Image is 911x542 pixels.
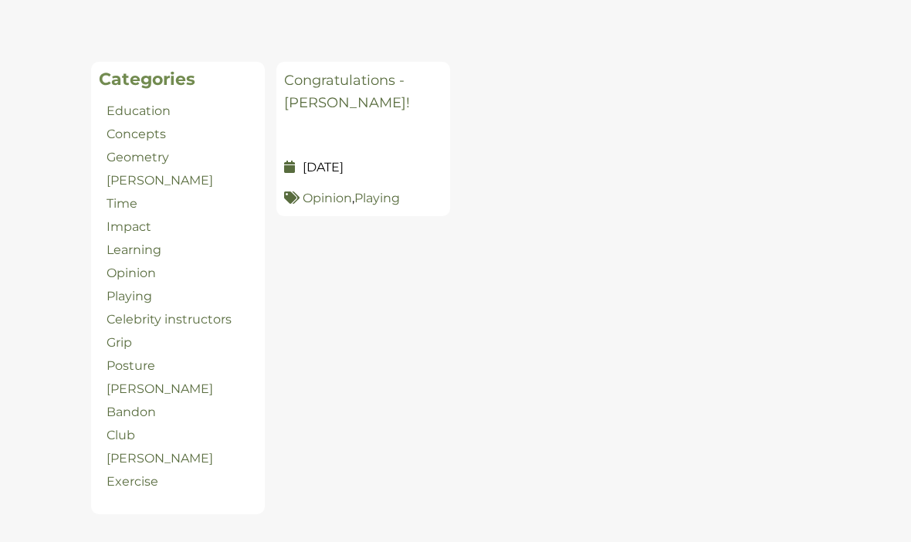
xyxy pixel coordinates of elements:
[107,220,151,235] a: Impact
[107,313,232,327] a: Celebrity instructors
[107,359,155,374] a: Posture
[107,336,132,351] a: Grip
[284,189,442,209] p: ,
[284,159,442,178] p: [DATE]
[107,382,213,397] a: [PERSON_NAME]
[107,174,213,188] a: [PERSON_NAME]
[107,197,137,212] a: Time
[107,405,156,420] a: Bandon
[284,73,410,112] a: Congratulations - [PERSON_NAME]!
[107,151,169,165] a: Geometry
[107,452,213,466] a: [PERSON_NAME]
[107,243,161,258] a: Learning
[107,104,171,119] a: Education
[107,475,158,489] a: Exercise
[107,429,135,443] a: Club
[107,127,166,142] a: Concepts
[303,191,352,206] a: Opinion
[107,290,152,304] a: Playing
[107,266,156,281] a: Opinion
[99,70,257,90] h2: Categories
[354,191,400,206] a: Playing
